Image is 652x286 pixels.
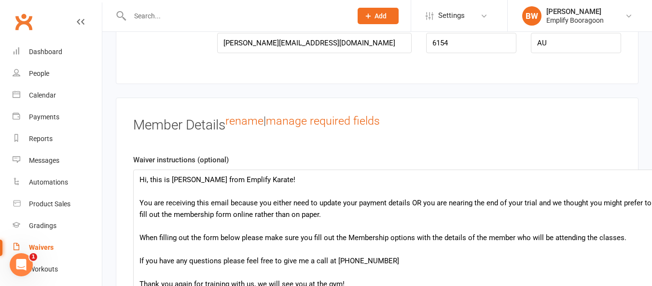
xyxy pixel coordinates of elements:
[225,114,264,128] a: rename
[133,154,229,166] label: Waiver instructions (optional)
[13,215,102,237] a: Gradings
[133,115,496,133] h3: Member Details
[29,135,53,143] div: Reports
[13,258,102,280] a: Workouts
[13,128,102,150] a: Reports
[10,253,33,276] iframe: Intercom live chat
[29,200,70,208] div: Product Sales
[29,265,58,273] div: Workouts
[375,12,387,20] span: Add
[13,237,102,258] a: Waivers
[13,85,102,106] a: Calendar
[12,10,36,34] a: Clubworx
[29,70,49,77] div: People
[13,63,102,85] a: People
[358,8,399,24] button: Add
[29,178,68,186] div: Automations
[13,193,102,215] a: Product Sales
[29,48,62,56] div: Dashboard
[225,114,380,128] sup: |
[29,113,59,121] div: Payments
[13,150,102,172] a: Messages
[29,243,54,251] div: Waivers
[546,7,604,16] div: [PERSON_NAME]
[29,157,59,164] div: Messages
[13,41,102,63] a: Dashboard
[522,6,541,26] div: BW
[29,91,56,99] div: Calendar
[13,106,102,128] a: Payments
[29,222,56,229] div: Gradings
[29,253,37,261] span: 1
[438,5,465,27] span: Settings
[13,172,102,193] a: Automations
[266,114,380,128] a: manage required fields
[546,16,604,25] div: Emplify Booragoon
[127,9,345,23] input: Search...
